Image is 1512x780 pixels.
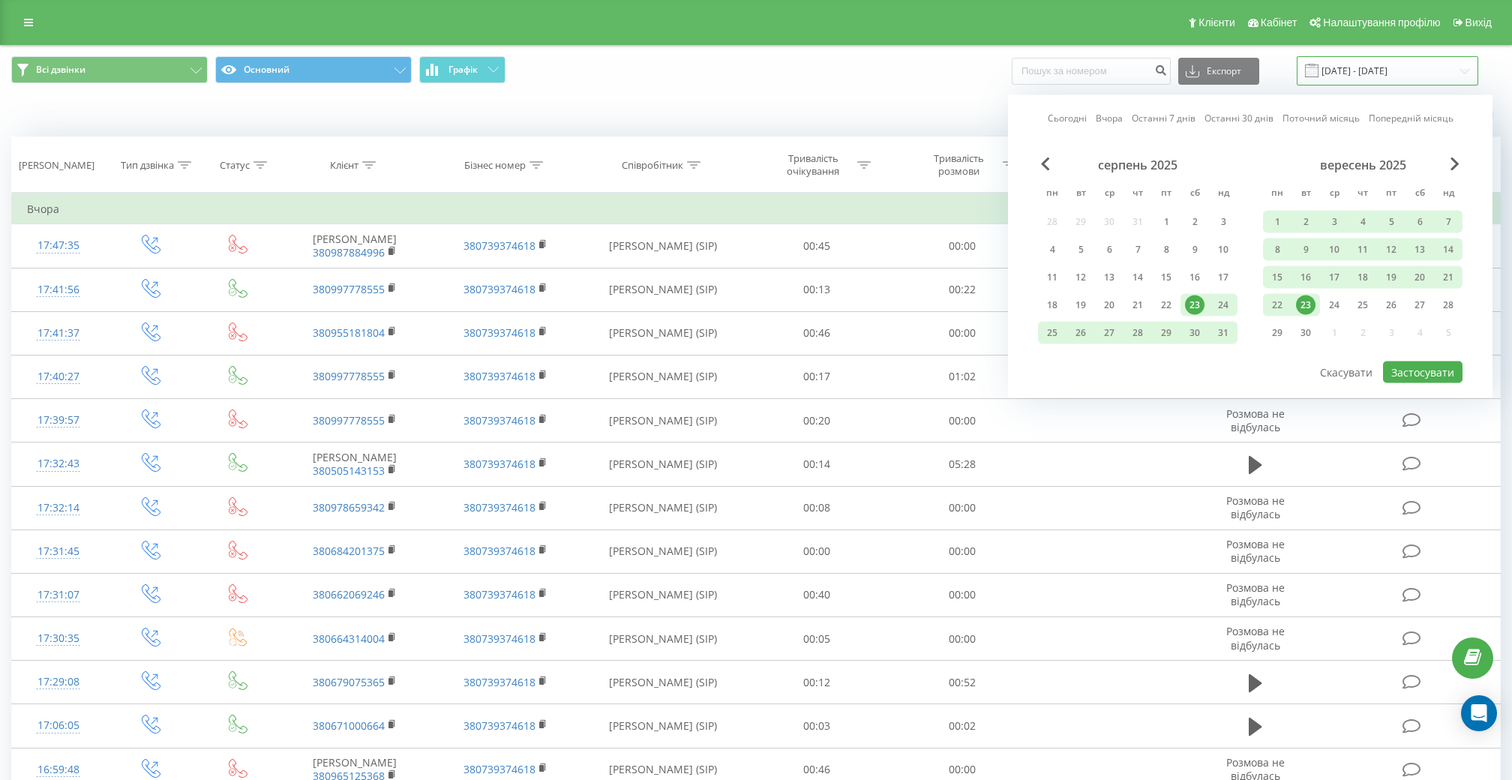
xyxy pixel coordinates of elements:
[1066,322,1095,344] div: вт 26 серп 2025 р.
[12,194,1501,224] td: Вчора
[1434,294,1462,316] div: нд 28 вер 2025 р.
[744,224,889,268] td: 00:45
[313,325,385,340] a: 380955181804
[463,544,535,558] a: 380739374618
[744,661,889,704] td: 00:12
[1099,240,1119,259] div: 6
[463,631,535,646] a: 380739374618
[1213,240,1233,259] div: 10
[1291,266,1320,289] div: вт 16 вер 2025 р.
[463,500,535,514] a: 380739374618
[1066,266,1095,289] div: вт 12 серп 2025 р.
[463,325,535,340] a: 380739374618
[1071,240,1090,259] div: 5
[581,224,744,268] td: [PERSON_NAME] (SIP)
[1226,406,1285,434] span: Розмова не відбулась
[1038,157,1237,172] div: серпень 2025
[1209,322,1237,344] div: нд 31 серп 2025 р.
[27,537,90,566] div: 17:31:45
[1209,294,1237,316] div: нд 24 серп 2025 р.
[1038,322,1066,344] div: пн 25 серп 2025 р.
[1450,157,1459,171] span: Next Month
[1178,58,1259,85] button: Експорт
[19,159,94,172] div: [PERSON_NAME]
[11,56,208,83] button: Всі дзвінки
[1226,624,1285,652] span: Розмова не відбулась
[1213,212,1233,232] div: 3
[1263,157,1462,172] div: вересень 2025
[1099,268,1119,287] div: 13
[581,268,744,311] td: [PERSON_NAME] (SIP)
[889,529,1035,573] td: 00:00
[463,238,535,253] a: 380739374618
[1405,294,1434,316] div: сб 27 вер 2025 р.
[1038,238,1066,261] div: пн 4 серп 2025 р.
[889,661,1035,704] td: 00:52
[1465,16,1492,28] span: Вихід
[1209,211,1237,233] div: нд 3 серп 2025 р.
[889,355,1035,398] td: 01:02
[463,587,535,601] a: 380739374618
[1042,295,1062,315] div: 18
[1353,212,1372,232] div: 4
[1291,238,1320,261] div: вт 9 вер 2025 р.
[1038,294,1066,316] div: пн 18 серп 2025 р.
[1263,294,1291,316] div: пн 22 вер 2025 р.
[773,152,853,178] div: Тривалість очікування
[1324,212,1344,232] div: 3
[1296,240,1315,259] div: 9
[1226,580,1285,608] span: Розмова не відбулась
[1183,183,1206,205] abbr: субота
[1071,323,1090,343] div: 26
[1437,183,1459,205] abbr: неділя
[1323,16,1440,28] span: Налаштування профілю
[581,311,744,355] td: [PERSON_NAME] (SIP)
[279,224,430,268] td: [PERSON_NAME]
[744,268,889,311] td: 00:13
[1267,323,1287,343] div: 29
[1213,323,1233,343] div: 31
[1267,212,1287,232] div: 1
[1069,183,1092,205] abbr: вівторок
[1377,211,1405,233] div: пт 5 вер 2025 р.
[1410,295,1429,315] div: 27
[581,399,744,442] td: [PERSON_NAME] (SIP)
[1410,268,1429,287] div: 20
[1126,183,1149,205] abbr: четвер
[1377,238,1405,261] div: пт 12 вер 2025 р.
[1267,240,1287,259] div: 8
[27,493,90,523] div: 17:32:14
[889,224,1035,268] td: 00:00
[1152,238,1180,261] div: пт 8 серп 2025 р.
[27,711,90,740] div: 17:06:05
[27,275,90,304] div: 17:41:56
[313,675,385,689] a: 380679075365
[1291,294,1320,316] div: вт 23 вер 2025 р.
[1185,212,1204,232] div: 2
[1261,16,1297,28] span: Кабінет
[1381,295,1401,315] div: 26
[463,762,535,776] a: 380739374618
[1369,111,1453,125] a: Попередній місяць
[889,486,1035,529] td: 00:00
[1263,322,1291,344] div: пн 29 вер 2025 р.
[1123,238,1152,261] div: чт 7 серп 2025 р.
[1128,268,1147,287] div: 14
[1324,295,1344,315] div: 24
[889,399,1035,442] td: 00:00
[463,282,535,296] a: 380739374618
[1381,268,1401,287] div: 19
[1152,211,1180,233] div: пт 1 серп 2025 р.
[1185,295,1204,315] div: 23
[313,282,385,296] a: 380997778555
[581,704,744,748] td: [PERSON_NAME] (SIP)
[1213,295,1233,315] div: 24
[1434,211,1462,233] div: нд 7 вер 2025 р.
[1041,183,1063,205] abbr: понеділок
[1048,111,1087,125] a: Сьогодні
[1180,266,1209,289] div: сб 16 серп 2025 р.
[1071,268,1090,287] div: 12
[313,463,385,478] a: 380505143153
[1180,238,1209,261] div: сб 9 серп 2025 р.
[313,544,385,558] a: 380684201375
